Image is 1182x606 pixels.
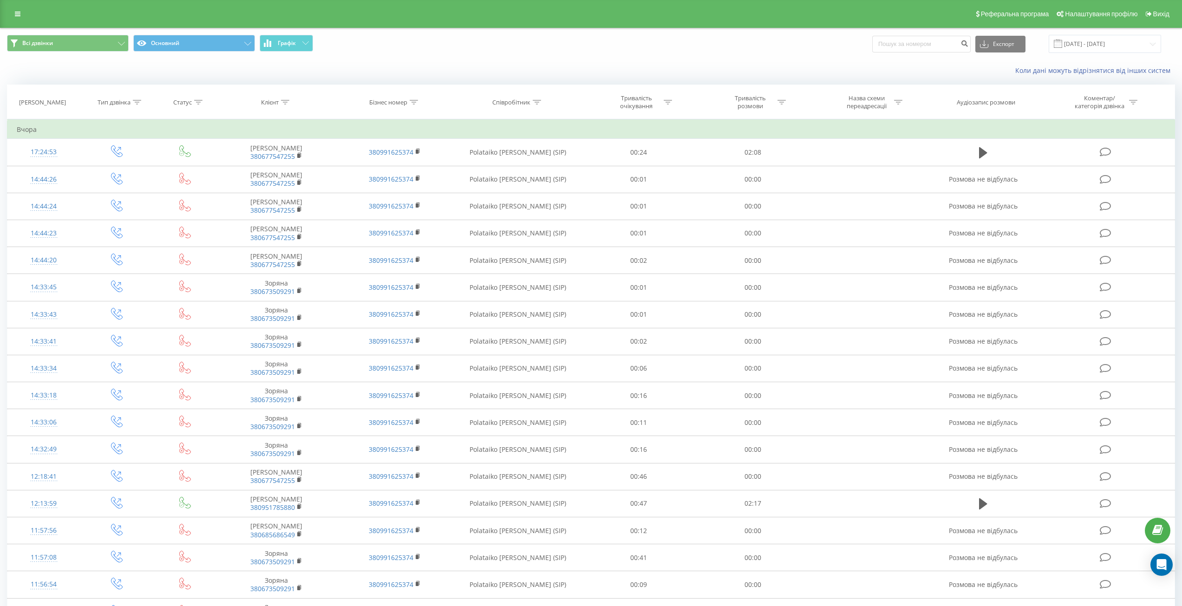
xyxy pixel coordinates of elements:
[217,517,335,544] td: [PERSON_NAME]
[957,98,1015,106] div: Аудіозапис розмови
[582,571,696,598] td: 00:09
[949,391,1018,400] span: Розмова не відбулась
[696,544,810,571] td: 00:00
[582,328,696,355] td: 00:02
[582,247,696,274] td: 00:02
[582,193,696,220] td: 00:01
[17,495,71,513] div: 12:13:59
[7,120,1175,139] td: Вчора
[454,544,582,571] td: Polataiko [PERSON_NAME] (SIP)
[842,94,892,110] div: Назва схеми переадресації
[217,436,335,463] td: Зоряна
[949,228,1018,237] span: Розмова не відбулась
[250,422,295,431] a: 380673509291
[250,287,295,296] a: 380673509291
[217,355,335,382] td: Зоряна
[17,251,71,269] div: 14:44:20
[217,409,335,436] td: Зоряна
[725,94,775,110] div: Тривалість розмови
[582,274,696,301] td: 00:01
[250,530,295,539] a: 380685686549
[369,98,407,106] div: Бізнес номер
[975,36,1025,52] button: Експорт
[260,35,313,52] button: Графік
[217,328,335,355] td: Зоряна
[454,301,582,328] td: Polataiko [PERSON_NAME] (SIP)
[696,409,810,436] td: 00:00
[612,94,661,110] div: Тривалість очікування
[17,224,71,242] div: 14:44:23
[17,440,71,458] div: 14:32:49
[981,10,1049,18] span: Реферальна програма
[949,472,1018,481] span: Розмова не відбулась
[217,274,335,301] td: Зоряна
[250,503,295,512] a: 380951785880
[582,139,696,166] td: 00:24
[454,274,582,301] td: Polataiko [PERSON_NAME] (SIP)
[454,490,582,517] td: Polataiko [PERSON_NAME] (SIP)
[696,355,810,382] td: 00:00
[696,517,810,544] td: 00:00
[17,332,71,351] div: 14:33:41
[582,301,696,328] td: 00:01
[17,170,71,189] div: 14:44:26
[582,544,696,571] td: 00:41
[369,310,413,319] a: 380991625374
[278,40,296,46] span: Графік
[250,206,295,215] a: 380677547255
[250,395,295,404] a: 380673509291
[1015,66,1175,75] a: Коли дані можуть відрізнятися вiд інших систем
[696,328,810,355] td: 00:00
[217,220,335,247] td: [PERSON_NAME]
[217,571,335,598] td: Зоряна
[217,301,335,328] td: Зоряна
[454,247,582,274] td: Polataiko [PERSON_NAME] (SIP)
[582,517,696,544] td: 00:12
[250,179,295,188] a: 380677547255
[454,193,582,220] td: Polataiko [PERSON_NAME] (SIP)
[949,283,1018,292] span: Розмова не відбулась
[17,197,71,215] div: 14:44:24
[17,143,71,161] div: 17:24:53
[454,517,582,544] td: Polataiko [PERSON_NAME] (SIP)
[369,228,413,237] a: 380991625374
[949,526,1018,535] span: Розмова не відбулась
[369,580,413,589] a: 380991625374
[250,152,295,161] a: 380677547255
[369,445,413,454] a: 380991625374
[454,166,582,193] td: Polataiko [PERSON_NAME] (SIP)
[582,220,696,247] td: 00:01
[250,476,295,485] a: 380677547255
[217,166,335,193] td: [PERSON_NAME]
[696,571,810,598] td: 00:00
[696,166,810,193] td: 00:00
[369,526,413,535] a: 380991625374
[369,256,413,265] a: 380991625374
[369,553,413,562] a: 380991625374
[949,175,1018,183] span: Розмова не відбулась
[454,436,582,463] td: Polataiko [PERSON_NAME] (SIP)
[696,436,810,463] td: 00:00
[1072,94,1127,110] div: Коментар/категорія дзвінка
[217,463,335,490] td: [PERSON_NAME]
[949,310,1018,319] span: Розмова не відбулась
[17,548,71,567] div: 11:57:08
[949,418,1018,427] span: Розмова не відбулась
[696,274,810,301] td: 00:00
[369,499,413,508] a: 380991625374
[217,139,335,166] td: [PERSON_NAME]
[454,355,582,382] td: Polataiko [PERSON_NAME] (SIP)
[1150,554,1173,576] div: Open Intercom Messenger
[949,553,1018,562] span: Розмова не відбулась
[582,409,696,436] td: 00:11
[582,382,696,409] td: 00:16
[454,463,582,490] td: Polataiko [PERSON_NAME] (SIP)
[454,409,582,436] td: Polataiko [PERSON_NAME] (SIP)
[369,337,413,345] a: 380991625374
[369,472,413,481] a: 380991625374
[17,278,71,296] div: 14:33:45
[582,490,696,517] td: 00:47
[17,575,71,593] div: 11:56:54
[696,382,810,409] td: 00:00
[696,139,810,166] td: 02:08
